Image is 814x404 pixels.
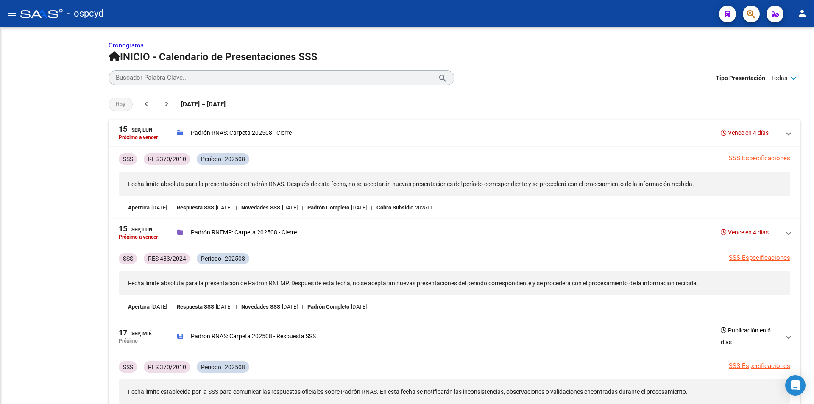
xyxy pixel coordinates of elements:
p: [DATE] [351,302,367,312]
p: [DATE] [282,203,298,212]
div: 15Sep, LunPróximo a vencerPadrón RNEMP: Carpeta 202508 - CierreVence en 4 días [109,246,800,319]
p: Cobro Subsidio [376,203,413,212]
p: 202511 [415,203,433,212]
p: Padrón Completo [307,203,349,212]
p: Próximo a vencer [119,234,158,240]
p: Novedades SSS [241,203,280,212]
mat-expansion-panel-header: 17Sep, MiéPróximoPadrón RNAS: Carpeta 202508 - Respuesta SSSPublicación en 6 días [109,318,800,354]
span: 15 [119,125,127,133]
span: Tipo Presentación [716,73,765,83]
p: [DATE] [216,302,231,312]
p: Próximo a vencer [119,134,158,140]
span: | [371,203,372,212]
p: Próximo [119,338,138,344]
span: | [302,302,303,312]
p: Fecha límite absoluta para la presentación de Padrón RNEMP. Después de esta fecha, no se aceptará... [119,271,790,295]
a: SSS Especificaciones [729,362,790,370]
p: Padrón RNEMP: Carpeta 202508 - Cierre [191,228,297,237]
a: SSS Especificaciones [729,154,790,162]
span: - ospcyd [67,4,103,23]
p: Respuesta SSS [177,302,214,312]
div: Open Intercom Messenger [785,375,806,396]
p: RES 370/2010 [148,154,186,164]
p: [DATE] [351,203,367,212]
p: SSS [123,154,133,164]
p: Padrón RNAS: Carpeta 202508 - Respuesta SSS [191,332,316,341]
a: Cronograma [109,42,144,49]
p: Respuesta SSS [177,203,214,212]
a: SSS Especificaciones [729,254,790,262]
p: Período [201,154,221,164]
mat-icon: menu [7,8,17,18]
p: Fecha límite absoluta para la presentación de Padrón RNAS. Después de esta fecha, no se aceptarán... [119,172,790,196]
span: 17 [119,329,127,337]
span: Todas [771,73,787,83]
mat-icon: search [438,72,448,83]
p: Período [201,362,221,372]
div: Sep, Mié [119,329,152,338]
mat-expansion-panel-header: 15Sep, LunPróximo a vencerPadrón RNAS: Carpeta 202508 - CierreVence en 4 días [109,120,800,147]
p: 202508 [225,362,245,372]
p: 202508 [225,254,245,263]
span: INICIO - Calendario de Presentaciones SSS [109,51,318,63]
div: 15Sep, LunPróximo a vencerPadrón RNAS: Carpeta 202508 - CierreVence en 4 días [109,147,800,219]
span: 15 [119,225,127,233]
p: [DATE] [151,302,167,312]
p: SSS [123,362,133,372]
span: [DATE] – [DATE] [181,100,226,109]
p: RES 370/2010 [148,362,186,372]
mat-icon: person [797,8,807,18]
p: Fecha límite establecida por la SSS para comunicar las respuestas oficiales sobre Padrón RNAS. En... [119,379,790,404]
h3: Vence en 4 días [721,226,769,238]
p: Novedades SSS [241,302,280,312]
p: 202508 [225,154,245,164]
span: | [302,203,303,212]
span: | [236,203,237,212]
p: SSS [123,254,133,263]
p: [DATE] [151,203,167,212]
p: RES 483/2024 [148,254,186,263]
mat-icon: chevron_left [142,100,151,108]
p: [DATE] [216,203,231,212]
p: Padrón Completo [307,302,349,312]
mat-icon: chevron_right [162,100,171,108]
button: Hoy [109,98,133,111]
p: Apertura [128,302,150,312]
div: Sep, Lun [119,225,152,234]
h3: Publicación en 6 días [721,324,780,348]
p: Padrón RNAS: Carpeta 202508 - Cierre [191,128,292,137]
span: | [236,302,237,312]
span: | [171,302,173,312]
span: | [171,203,173,212]
mat-expansion-panel-header: 15Sep, LunPróximo a vencerPadrón RNEMP: Carpeta 202508 - CierreVence en 4 días [109,219,800,246]
p: Período [201,254,221,263]
p: Apertura [128,203,150,212]
div: Sep, Lun [119,125,152,134]
p: [DATE] [282,302,298,312]
h3: Vence en 4 días [721,127,769,139]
